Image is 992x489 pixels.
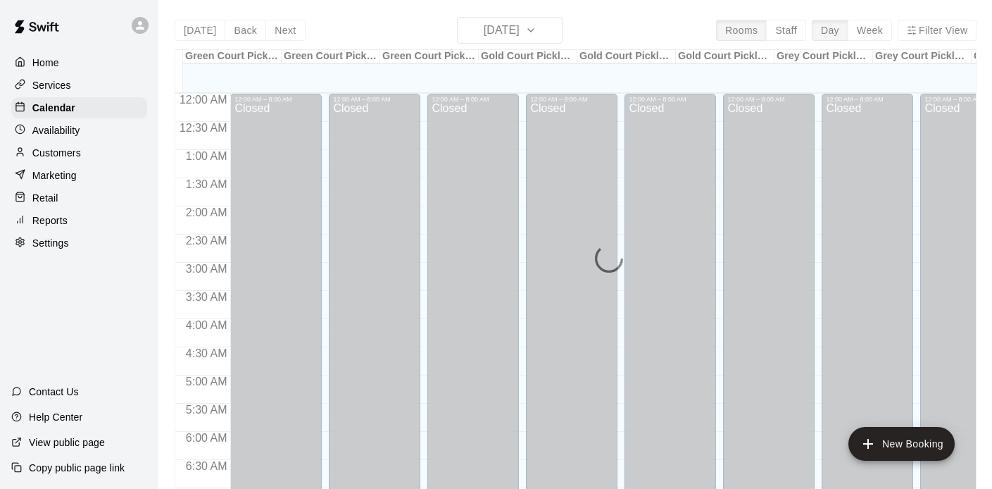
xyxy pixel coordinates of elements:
a: Reports [11,210,147,231]
p: Marketing [32,168,77,182]
div: Gold Court Pickleball #3 [676,50,774,63]
div: Grey Court Pickleball #1 [774,50,873,63]
p: Help Center [29,410,82,424]
div: 12:00 AM – 8:00 AM [234,96,318,103]
a: Customers [11,142,147,163]
div: Green Court Pickleball #1 [183,50,282,63]
span: 12:00 AM [176,94,231,106]
p: Settings [32,236,69,250]
span: 2:00 AM [182,206,231,218]
div: Green Court Pickleball #2 [282,50,380,63]
span: 5:30 AM [182,404,231,416]
span: 4:00 AM [182,319,231,331]
p: Services [32,78,71,92]
p: Home [32,56,59,70]
p: View public page [29,435,105,450]
a: Retail [11,187,147,209]
p: Retail [32,191,58,205]
a: Services [11,75,147,96]
div: 12:00 AM – 8:00 AM [826,96,909,103]
div: 12:00 AM – 8:00 AM [629,96,712,103]
span: 6:00 AM [182,432,231,444]
button: add [848,427,955,461]
div: 12:00 AM – 8:00 AM [432,96,515,103]
a: Calendar [11,97,147,118]
div: Green Court Pickleball #3 [380,50,479,63]
a: Availability [11,120,147,141]
a: Settings [11,233,147,254]
p: Reports [32,213,68,228]
span: 1:00 AM [182,150,231,162]
p: Contact Us [29,385,79,399]
p: Copy public page link [29,461,125,475]
a: Marketing [11,165,147,186]
p: Availability [32,123,80,137]
span: 5:00 AM [182,376,231,388]
p: Customers [32,146,81,160]
span: 12:30 AM [176,122,231,134]
span: 1:30 AM [182,178,231,190]
div: Gold Court Pickleball #2 [577,50,676,63]
div: Grey Court Pickleball #2 [873,50,972,63]
a: Home [11,52,147,73]
span: 6:30 AM [182,460,231,472]
div: 12:00 AM – 8:00 AM [530,96,613,103]
div: 12:00 AM – 8:00 AM [727,96,810,103]
span: 3:30 AM [182,291,231,303]
p: Calendar [32,101,75,115]
span: 2:30 AM [182,235,231,247]
span: 4:30 AM [182,347,231,359]
span: 3:00 AM [182,263,231,275]
div: Gold Court Pickleball #1 [479,50,577,63]
div: 12:00 AM – 8:00 AM [333,96,416,103]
